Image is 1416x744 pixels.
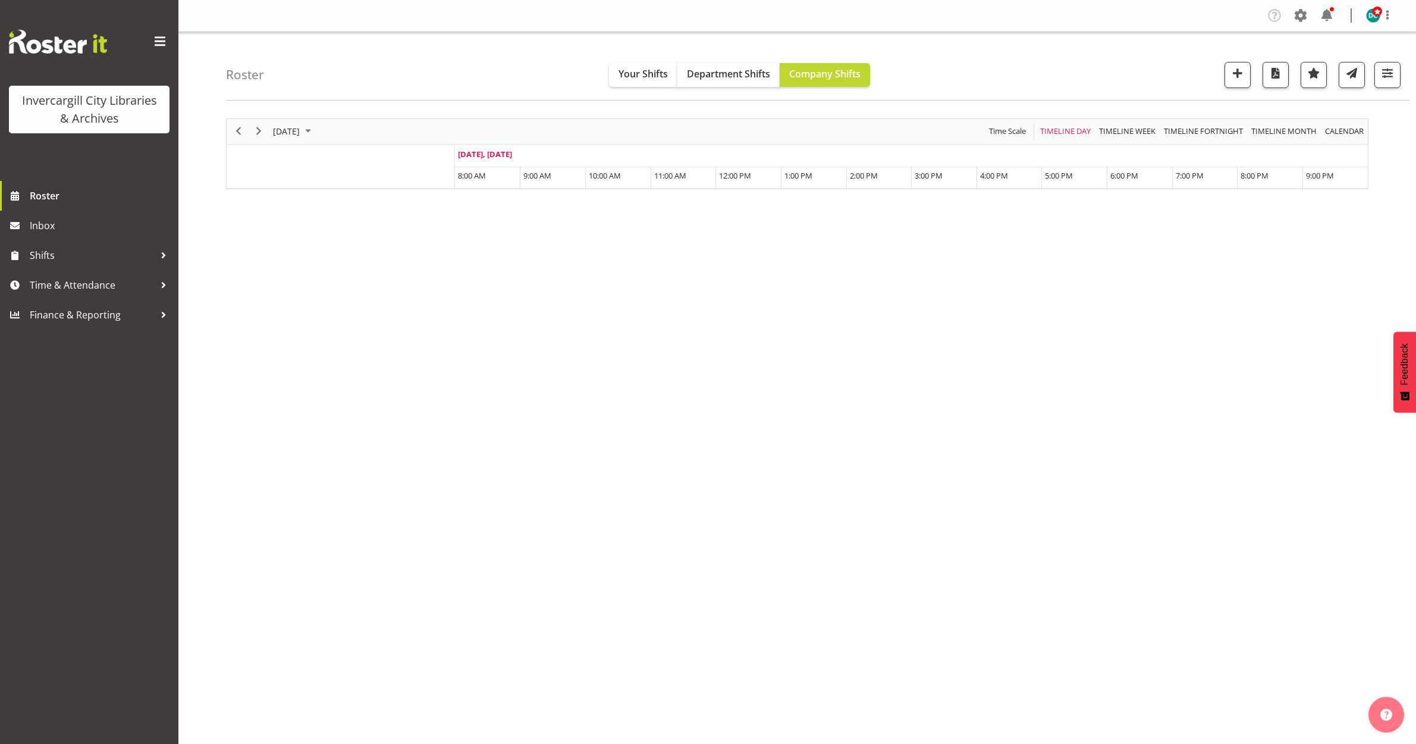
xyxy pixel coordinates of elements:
[987,124,1028,139] button: Time Scale
[226,118,1368,189] div: Timeline Day of October 2, 2025
[654,170,686,181] span: 11:00 AM
[231,124,247,139] button: Previous
[1380,708,1392,720] img: help-xxl-2.png
[1399,343,1410,385] span: Feedback
[1250,124,1318,139] span: Timeline Month
[1162,124,1245,139] button: Fortnight
[915,170,943,181] span: 3:00 PM
[30,217,172,235] span: Inbox
[30,246,155,264] span: Shifts
[609,63,677,87] button: Your Shifts
[1241,170,1269,181] span: 8:00 PM
[784,170,812,181] span: 1:00 PM
[1301,62,1327,88] button: Highlight an important date within the roster.
[780,63,870,87] button: Company Shifts
[618,67,668,80] span: Your Shifts
[1323,124,1366,139] button: Month
[523,170,551,181] span: 9:00 AM
[1324,124,1365,139] span: calendar
[719,170,751,181] span: 12:00 PM
[9,30,107,54] img: Rosterit website logo
[30,306,155,324] span: Finance & Reporting
[30,187,172,205] span: Roster
[1374,62,1401,88] button: Filter Shifts
[1306,170,1334,181] span: 9:00 PM
[458,170,486,181] span: 8:00 AM
[1339,62,1365,88] button: Send a list of all shifts for the selected filtered period to all rostered employees.
[687,67,770,80] span: Department Shifts
[988,124,1027,139] span: Time Scale
[589,170,621,181] span: 10:00 AM
[1393,332,1416,412] button: Feedback - Show survey
[272,124,301,139] span: [DATE]
[1098,124,1157,139] span: Timeline Week
[677,63,780,87] button: Department Shifts
[226,68,264,82] h4: Roster
[1263,62,1289,88] button: Download a PDF of the roster for the current day
[1110,170,1138,181] span: 6:00 PM
[269,119,318,144] div: October 2, 2025
[249,119,269,144] div: next period
[1225,62,1251,88] button: Add a new shift
[850,170,878,181] span: 2:00 PM
[980,170,1008,181] span: 4:00 PM
[1039,124,1092,139] span: Timeline Day
[1045,170,1073,181] span: 5:00 PM
[1176,170,1204,181] span: 7:00 PM
[228,119,249,144] div: previous period
[458,149,512,160] span: [DATE], [DATE]
[1366,8,1380,23] img: donald-cunningham11616.jpg
[30,276,155,294] span: Time & Attendance
[1163,124,1244,139] span: Timeline Fortnight
[1097,124,1158,139] button: Timeline Week
[1249,124,1319,139] button: Timeline Month
[251,124,267,139] button: Next
[789,67,861,80] span: Company Shifts
[1038,124,1093,139] button: Timeline Day
[271,124,316,139] button: October 2025
[21,92,158,127] div: Invercargill City Libraries & Archives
